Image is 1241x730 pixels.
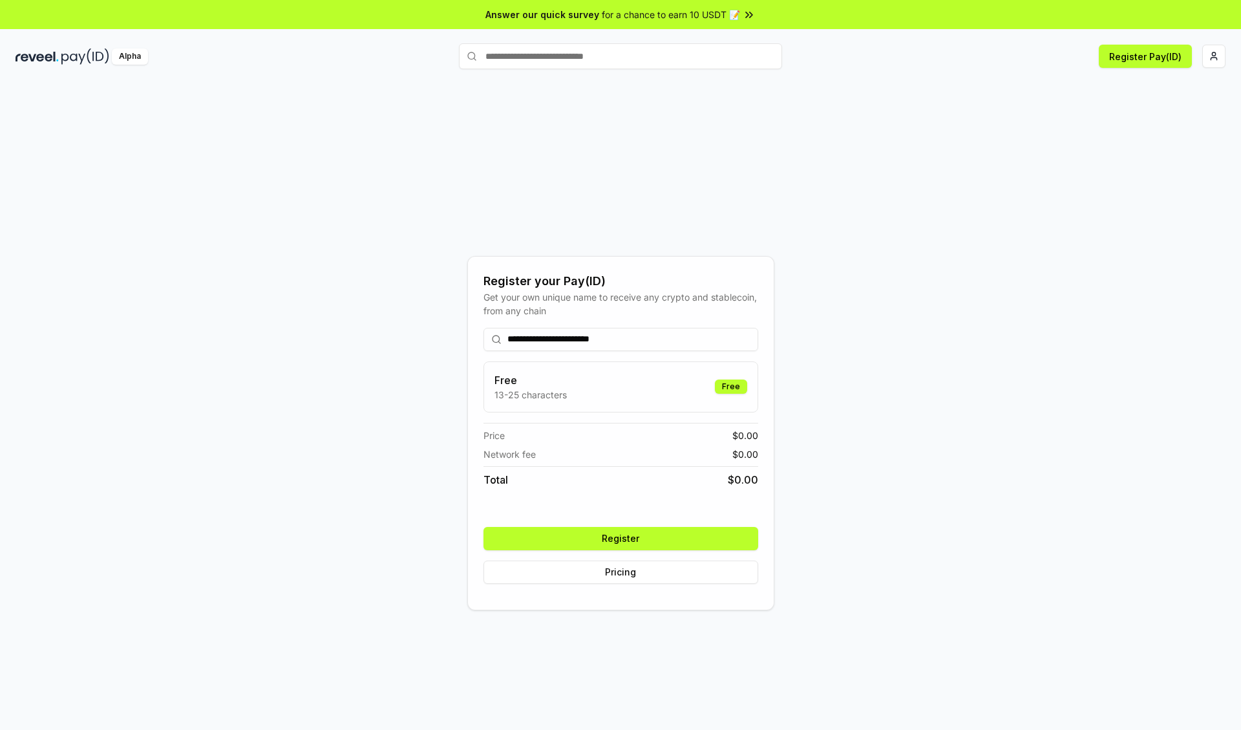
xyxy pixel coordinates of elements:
[485,8,599,21] span: Answer our quick survey
[1099,45,1192,68] button: Register Pay(ID)
[483,429,505,442] span: Price
[732,429,758,442] span: $ 0.00
[715,380,747,394] div: Free
[483,447,536,461] span: Network fee
[112,48,148,65] div: Alpha
[16,48,59,65] img: reveel_dark
[494,372,567,388] h3: Free
[602,8,740,21] span: for a chance to earn 10 USDT 📝
[61,48,109,65] img: pay_id
[483,527,758,550] button: Register
[483,290,758,317] div: Get your own unique name to receive any crypto and stablecoin, from any chain
[732,447,758,461] span: $ 0.00
[494,388,567,402] p: 13-25 characters
[483,272,758,290] div: Register your Pay(ID)
[483,472,508,488] span: Total
[483,561,758,584] button: Pricing
[728,472,758,488] span: $ 0.00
